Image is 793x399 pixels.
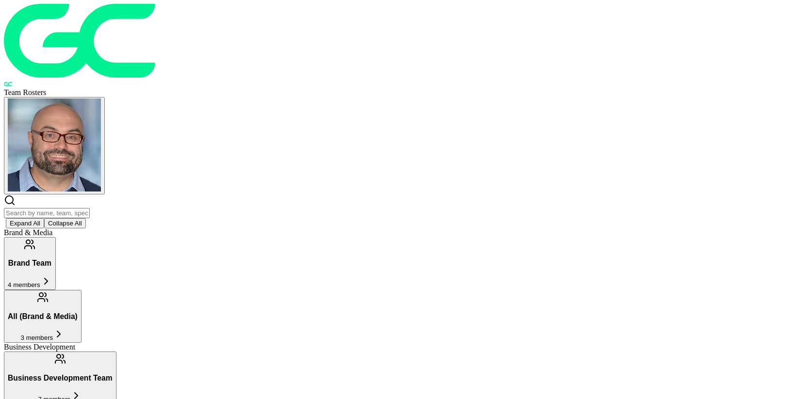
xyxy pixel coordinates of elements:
[21,334,53,341] span: 3 members
[8,259,52,268] h3: Brand Team
[4,343,75,351] span: Business Development
[4,88,46,96] span: Team Rosters
[4,208,90,218] input: Search by name, team, specialty, or title...
[4,290,82,343] button: All (Brand & Media)3 members
[8,281,40,288] span: 4 members
[4,228,52,237] span: Brand & Media
[6,218,44,228] button: Expand All
[8,374,113,383] h3: Business Development Team
[4,237,56,290] button: Brand Team4 members
[44,218,86,228] button: Collapse All
[8,312,78,321] h3: All (Brand & Media)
